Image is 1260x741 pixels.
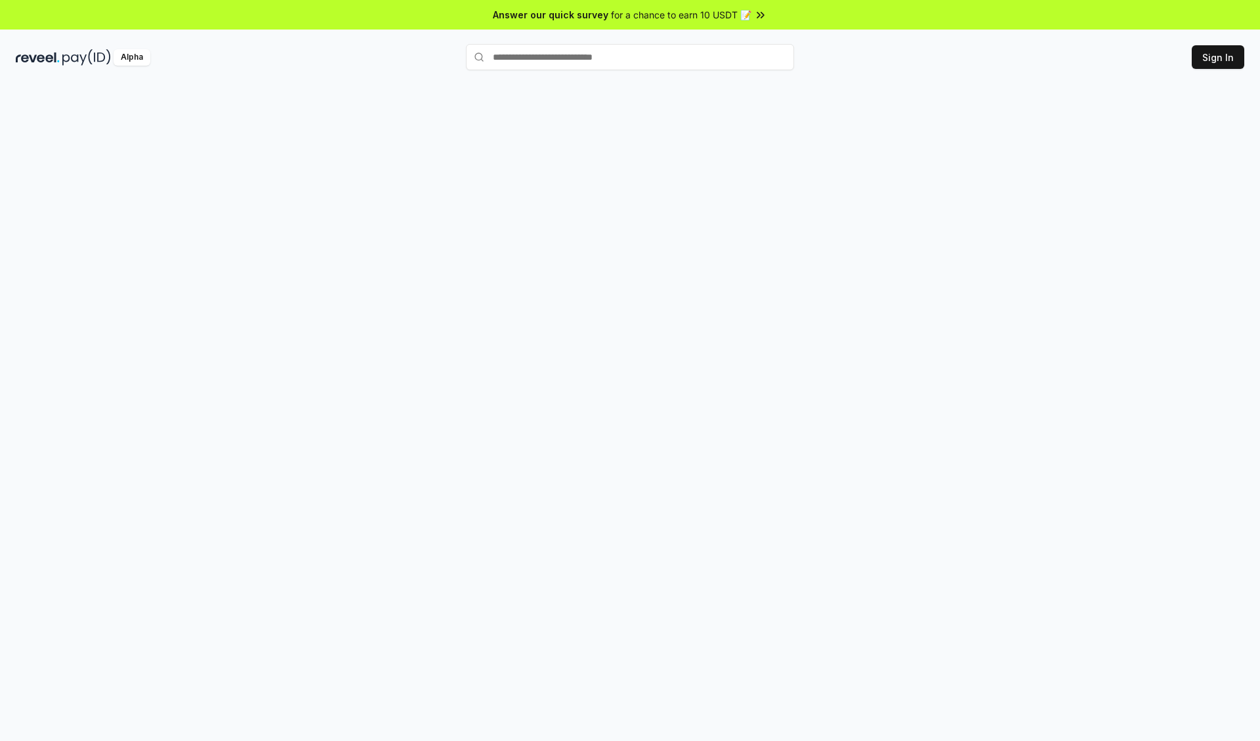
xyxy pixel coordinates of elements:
div: Alpha [114,49,150,66]
span: for a chance to earn 10 USDT 📝 [611,8,751,22]
img: reveel_dark [16,49,60,66]
span: Answer our quick survey [493,8,608,22]
img: pay_id [62,49,111,66]
button: Sign In [1192,45,1244,69]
